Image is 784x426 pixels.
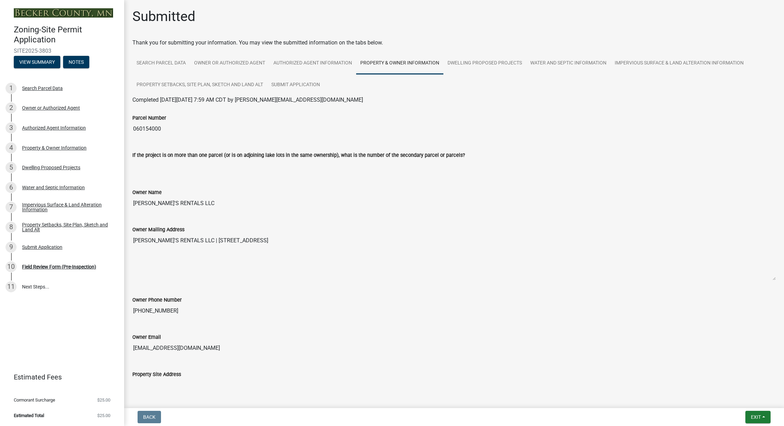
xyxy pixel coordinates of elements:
[6,281,17,292] div: 11
[6,182,17,193] div: 6
[97,398,110,402] span: $25.00
[132,39,776,47] div: Thank you for submitting your information. You may view the submitted information on the tabs below.
[132,227,184,232] label: Owner Mailing Address
[6,142,17,153] div: 4
[22,125,86,130] div: Authorized Agent Information
[132,97,363,103] span: Completed [DATE][DATE] 7:59 AM CDT by [PERSON_NAME][EMAIL_ADDRESS][DOMAIN_NAME]
[132,372,181,377] label: Property Site Address
[526,52,611,74] a: Water and Septic Information
[22,145,87,150] div: Property & Owner Information
[6,222,17,233] div: 8
[22,165,80,170] div: Dwelling Proposed Projects
[751,414,761,420] span: Exit
[132,8,195,25] h1: Submitted
[14,8,113,18] img: Becker County, Minnesota
[14,48,110,54] span: SITE2025-3803
[22,245,62,250] div: Submit Application
[190,52,269,74] a: Owner or Authorized Agent
[6,102,17,113] div: 2
[132,52,190,74] a: Search Parcel Data
[611,52,748,74] a: Impervious Surface & Land Alteration Information
[63,60,89,65] wm-modal-confirm: Notes
[14,56,60,68] button: View Summary
[14,25,119,45] h4: Zoning-Site Permit Application
[745,411,771,423] button: Exit
[132,153,465,158] label: If the project is on more than one parcel (or is on adjoining lake lots in the same ownership), w...
[443,52,526,74] a: Dwelling Proposed Projects
[14,413,44,418] span: Estimated Total
[22,86,63,91] div: Search Parcel Data
[138,411,161,423] button: Back
[6,370,113,384] a: Estimated Fees
[14,398,55,402] span: Cormorant Surcharge
[22,185,85,190] div: Water and Septic Information
[132,116,166,121] label: Parcel Number
[97,413,110,418] span: $25.00
[132,74,267,96] a: Property Setbacks, Site Plan, Sketch and Land Alt
[22,264,96,269] div: Field Review Form (Pre-Inspection)
[267,74,324,96] a: Submit Application
[6,202,17,213] div: 7
[6,242,17,253] div: 9
[6,122,17,133] div: 3
[356,52,443,74] a: Property & Owner Information
[6,83,17,94] div: 1
[132,234,776,281] textarea: [PERSON_NAME]'S RENTALS LLC | [STREET_ADDRESS]
[22,202,113,212] div: Impervious Surface & Land Alteration Information
[14,60,60,65] wm-modal-confirm: Summary
[22,222,113,232] div: Property Setbacks, Site Plan, Sketch and Land Alt
[269,52,356,74] a: Authorized Agent Information
[22,105,80,110] div: Owner or Authorized Agent
[6,162,17,173] div: 5
[132,190,162,195] label: Owner Name
[132,298,182,303] label: Owner Phone Number
[132,335,161,340] label: Owner Email
[63,56,89,68] button: Notes
[6,261,17,272] div: 10
[143,414,155,420] span: Back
